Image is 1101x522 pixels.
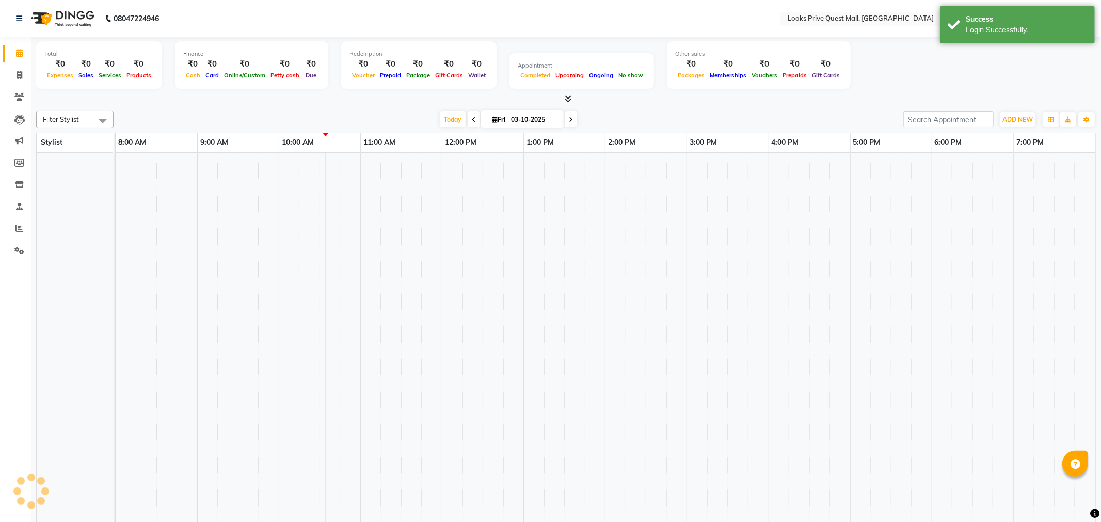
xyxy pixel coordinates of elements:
div: ₹0 [404,58,433,70]
div: ₹0 [707,58,749,70]
span: Vouchers [749,72,780,79]
a: 3:00 PM [687,135,720,150]
a: 1:00 PM [524,135,556,150]
span: ADD NEW [1002,116,1033,123]
a: 11:00 AM [361,135,398,150]
span: Ongoing [586,72,616,79]
div: ₹0 [466,58,488,70]
span: No show [616,72,646,79]
div: ₹0 [349,58,377,70]
span: Fri [489,116,508,123]
div: ₹0 [749,58,780,70]
span: Sales [76,72,96,79]
a: 8:00 AM [116,135,149,150]
div: ₹0 [809,58,842,70]
input: 2025-10-03 [508,112,560,127]
div: ₹0 [221,58,268,70]
div: ₹0 [377,58,404,70]
a: 5:00 PM [851,135,883,150]
a: 2:00 PM [605,135,638,150]
span: Online/Custom [221,72,268,79]
a: 9:00 AM [198,135,231,150]
div: Redemption [349,50,488,58]
a: 4:00 PM [769,135,802,150]
span: Cash [183,72,203,79]
span: Petty cash [268,72,302,79]
span: Filter Stylist [43,115,79,123]
span: Gift Cards [809,72,842,79]
span: Stylist [41,138,62,147]
span: Products [124,72,154,79]
div: ₹0 [302,58,320,70]
span: Due [303,72,319,79]
div: ₹0 [183,58,203,70]
div: Total [44,50,154,58]
div: ₹0 [780,58,809,70]
span: Wallet [466,72,488,79]
button: ADD NEW [1000,112,1035,127]
div: Finance [183,50,320,58]
span: Memberships [707,72,749,79]
span: Upcoming [553,72,586,79]
span: Services [96,72,124,79]
span: Voucher [349,72,377,79]
span: Completed [518,72,553,79]
span: Package [404,72,433,79]
span: Prepaid [377,72,404,79]
b: 08047224946 [114,4,159,33]
div: ₹0 [675,58,707,70]
div: Other sales [675,50,842,58]
span: Prepaids [780,72,809,79]
span: Gift Cards [433,72,466,79]
div: ₹0 [96,58,124,70]
div: ₹0 [268,58,302,70]
div: ₹0 [203,58,221,70]
div: ₹0 [124,58,154,70]
a: 6:00 PM [932,135,965,150]
span: Expenses [44,72,76,79]
div: ₹0 [44,58,76,70]
span: Card [203,72,221,79]
img: logo [26,4,97,33]
span: Today [440,111,466,127]
div: ₹0 [76,58,96,70]
a: 7:00 PM [1014,135,1046,150]
div: ₹0 [433,58,466,70]
div: Success [966,14,1087,25]
a: 12:00 PM [442,135,479,150]
a: 10:00 AM [279,135,316,150]
div: Login Successfully. [966,25,1087,36]
div: Appointment [518,61,646,70]
input: Search Appointment [903,111,994,127]
span: Packages [675,72,707,79]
